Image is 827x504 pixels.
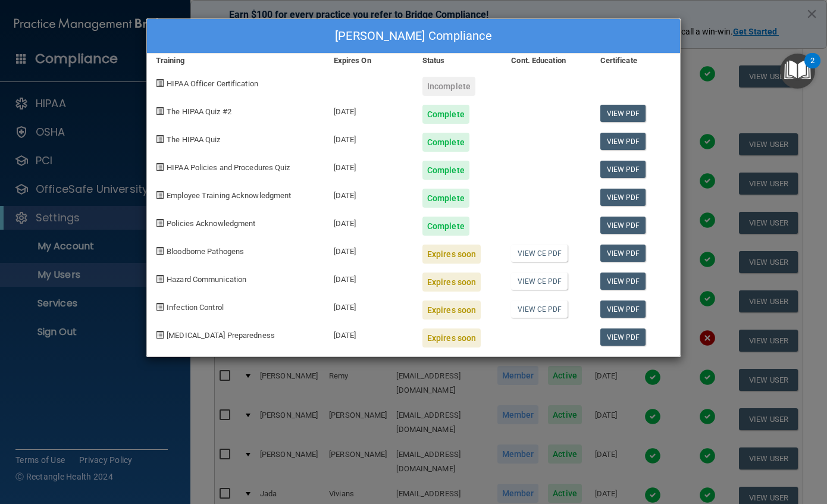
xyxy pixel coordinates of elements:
div: Complete [422,217,469,236]
div: Complete [422,189,469,208]
div: Incomplete [422,77,475,96]
a: View PDF [600,133,646,150]
div: Expires On [325,54,413,68]
a: View PDF [600,105,646,122]
a: View CE PDF [511,273,568,290]
span: Bloodborne Pathogens [167,247,244,256]
div: [DATE] [325,320,413,348]
a: View PDF [600,245,646,262]
div: [DATE] [325,264,413,292]
div: Expires soon [422,328,481,348]
div: 2 [810,61,815,76]
span: Policies Acknowledgment [167,219,255,228]
div: [PERSON_NAME] Compliance [147,19,680,54]
span: Infection Control [167,303,224,312]
a: View CE PDF [511,245,568,262]
a: View PDF [600,300,646,318]
div: [DATE] [325,208,413,236]
span: The HIPAA Quiz #2 [167,107,231,116]
div: Complete [422,161,469,180]
div: [DATE] [325,124,413,152]
a: View PDF [600,217,646,234]
div: [DATE] [325,152,413,180]
a: View PDF [600,161,646,178]
a: View PDF [600,328,646,346]
span: HIPAA Policies and Procedures Quiz [167,163,290,172]
span: [MEDICAL_DATA] Preparedness [167,331,275,340]
div: Complete [422,105,469,124]
div: [DATE] [325,96,413,124]
div: Certificate [591,54,680,68]
a: View CE PDF [511,300,568,318]
span: Employee Training Acknowledgment [167,191,291,200]
div: Complete [422,133,469,152]
div: [DATE] [325,292,413,320]
a: View PDF [600,189,646,206]
div: Expires soon [422,300,481,320]
div: Status [413,54,502,68]
span: HIPAA Officer Certification [167,79,258,88]
div: Expires soon [422,273,481,292]
div: [DATE] [325,236,413,264]
span: Hazard Communication [167,275,246,284]
a: View PDF [600,273,646,290]
div: Expires soon [422,245,481,264]
div: Cont. Education [502,54,591,68]
div: Training [147,54,325,68]
button: Open Resource Center, 2 new notifications [780,54,815,89]
div: [DATE] [325,180,413,208]
span: The HIPAA Quiz [167,135,220,144]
